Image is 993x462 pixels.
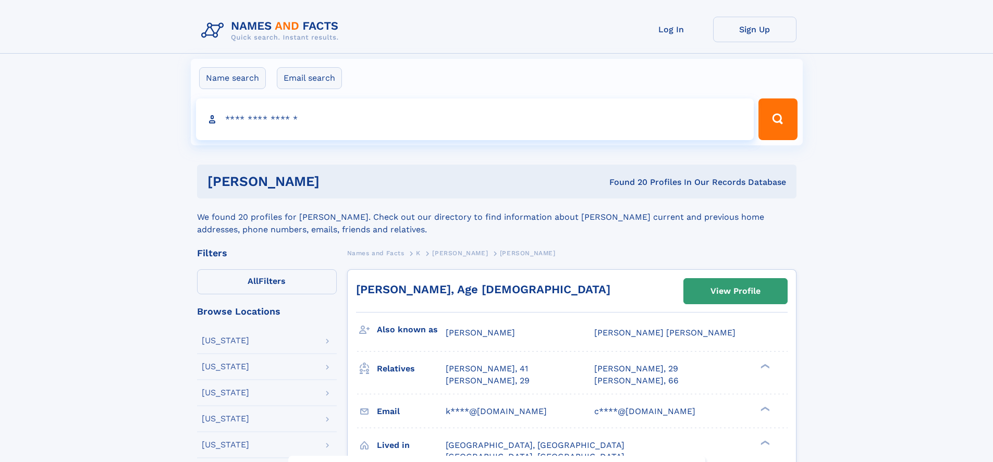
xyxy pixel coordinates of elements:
a: Log In [630,17,713,42]
label: Email search [277,67,342,89]
span: [PERSON_NAME] [432,249,488,257]
button: Search Button [758,98,797,140]
span: [PERSON_NAME] [446,328,515,338]
div: We found 20 profiles for [PERSON_NAME]. Check out our directory to find information about [PERSON... [197,198,796,236]
span: [PERSON_NAME] [500,249,556,257]
div: ❯ [758,405,770,412]
h3: Also known as [377,321,446,339]
div: [US_STATE] [202,336,249,345]
label: Name search [199,67,266,89]
a: [PERSON_NAME], 41 [446,363,528,374]
div: Browse Locations [197,307,337,316]
div: ❯ [758,439,770,446]
input: search input [196,98,754,140]
span: [GEOGRAPHIC_DATA], [GEOGRAPHIC_DATA] [446,452,624,461]
a: View Profile [684,279,787,304]
a: Sign Up [713,17,796,42]
div: [US_STATE] [202,415,249,423]
h3: Relatives [377,360,446,378]
a: [PERSON_NAME], 29 [594,363,678,374]
a: Names and Facts [347,246,404,259]
span: [PERSON_NAME] [PERSON_NAME] [594,328,735,338]
div: [US_STATE] [202,363,249,371]
div: Filters [197,248,337,258]
img: Logo Names and Facts [197,17,347,45]
a: K [416,246,421,259]
h3: Email [377,403,446,420]
span: All [248,276,259,286]
a: [PERSON_NAME], 29 [446,375,530,386]
div: [US_STATE] [202,441,249,449]
div: ❯ [758,363,770,370]
span: K [416,249,421,257]
h3: Lived in [377,436,446,454]
span: [GEOGRAPHIC_DATA], [GEOGRAPHIC_DATA] [446,440,624,450]
a: [PERSON_NAME] [432,246,488,259]
div: View Profile [710,279,761,303]
h1: [PERSON_NAME] [207,175,464,188]
div: [US_STATE] [202,389,249,397]
div: Found 20 Profiles In Our Records Database [464,177,786,188]
a: [PERSON_NAME], Age [DEMOGRAPHIC_DATA] [356,283,610,296]
a: [PERSON_NAME], 66 [594,375,679,386]
label: Filters [197,269,337,294]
